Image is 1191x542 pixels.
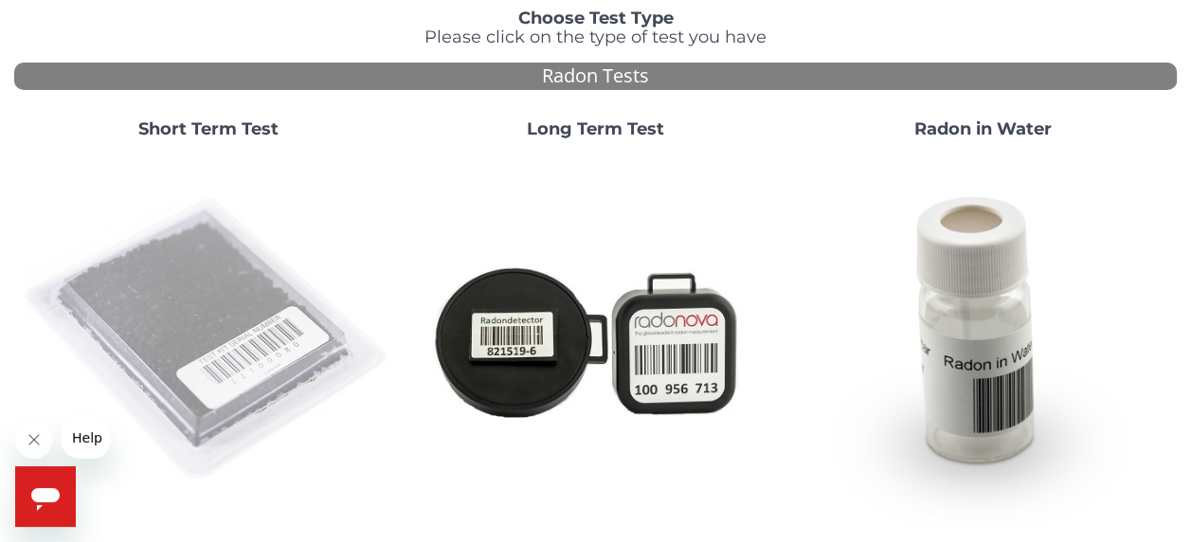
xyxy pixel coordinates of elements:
img: Radtrak2vsRadtrak3.jpg [409,154,782,526]
img: ShortTerm.jpg [22,154,394,526]
iframe: Button to launch messaging window [15,466,76,527]
iframe: Close message [15,421,53,459]
iframe: Message from company [61,417,111,459]
strong: Short Term Test [138,118,279,139]
img: RadoninWater.jpg [797,154,1169,526]
div: Radon Tests [14,63,1177,90]
strong: Long Term Test [527,118,664,139]
strong: Choose Test Type [518,8,674,28]
strong: Radon in Water [914,118,1052,139]
span: Please click on the type of test you have [424,27,767,47]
